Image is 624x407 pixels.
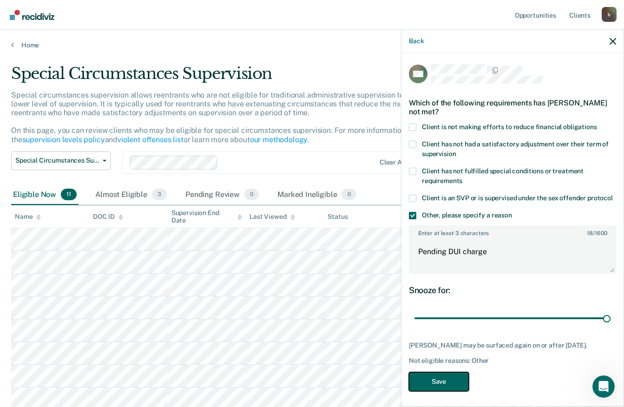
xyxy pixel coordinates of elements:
[22,135,105,144] a: supervision levels policy
[276,185,358,205] div: Marked Ineligible
[11,41,613,49] a: Home
[118,135,184,144] a: violent offenses list
[11,64,479,91] div: Special Circumstances Supervision
[409,91,616,124] div: Which of the following requirements has [PERSON_NAME] not met?
[328,213,348,221] div: Status
[409,285,616,295] div: Snooze for:
[93,185,169,205] div: Almost Eligible
[409,37,424,45] button: Back
[61,189,77,201] span: 11
[602,7,617,22] div: b
[602,7,617,22] button: Profile dropdown button
[11,185,79,205] div: Eligible Now
[422,140,609,158] span: Client has not had a satisfactory adjustment over their term of supervision
[587,230,607,236] span: / 1600
[250,213,295,221] div: Last Viewed
[15,213,41,221] div: Name
[587,230,593,236] span: 18
[380,158,419,166] div: Clear agents
[171,209,242,225] div: Supervision End Date
[342,189,356,201] span: 0
[15,157,99,164] span: Special Circumstances Supervision
[409,341,616,349] div: [PERSON_NAME] may be surfaced again on or after [DATE].
[592,375,615,398] iframe: Intercom live chat
[152,189,167,201] span: 3
[422,123,597,131] span: Client is not making efforts to reduce financial obligations
[410,239,615,273] textarea: Pending DUI charge
[11,91,467,144] p: Special circumstances supervision allows reentrants who are not eligible for traditional administ...
[409,357,616,365] div: Not eligible reasons: Other
[422,211,512,219] span: Other, please specify a reason
[422,167,584,184] span: Client has not fulfilled special conditions or treatment requirements
[10,10,54,20] img: Recidiviz
[409,372,469,391] button: Save
[184,185,261,205] div: Pending Review
[250,135,308,144] a: our methodology
[244,189,259,201] span: 0
[93,213,123,221] div: DOC ID
[410,226,615,236] label: Enter at least 3 characters
[422,194,613,202] span: Client is an SVP or is supervised under the sex offender protocol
